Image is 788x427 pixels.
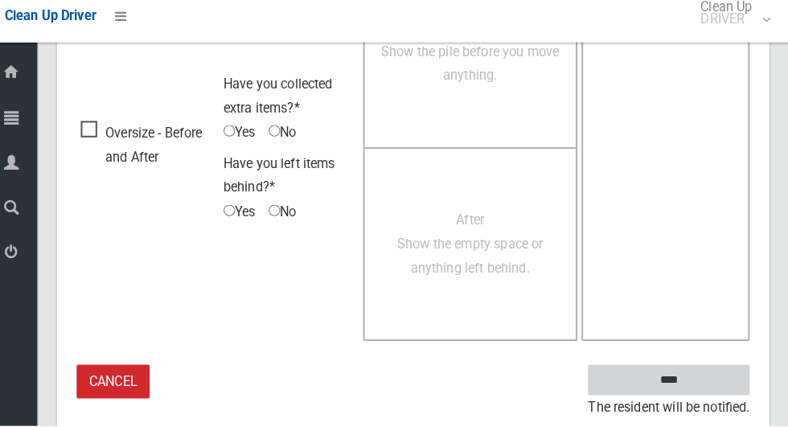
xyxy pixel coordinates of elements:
span: No [278,206,306,230]
small: DRIVER [701,23,752,35]
span: Have you left items behind?* [234,162,343,202]
span: After Show the empty space or anything left behind. [404,218,547,281]
span: Have you collected extra items?* [234,84,341,124]
span: Yes [234,128,265,152]
span: No [278,128,306,152]
span: Oversize - Before and After [94,129,226,176]
span: Clean Up Driver [19,18,109,33]
small: The resident will be notified. [591,397,749,421]
span: Clean Up [693,10,768,35]
a: Clean Up Driver [19,14,109,38]
span: Yes [234,206,265,230]
a: Cancel [90,367,162,400]
span: Before Show the pile before you move anything. [388,29,563,92]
